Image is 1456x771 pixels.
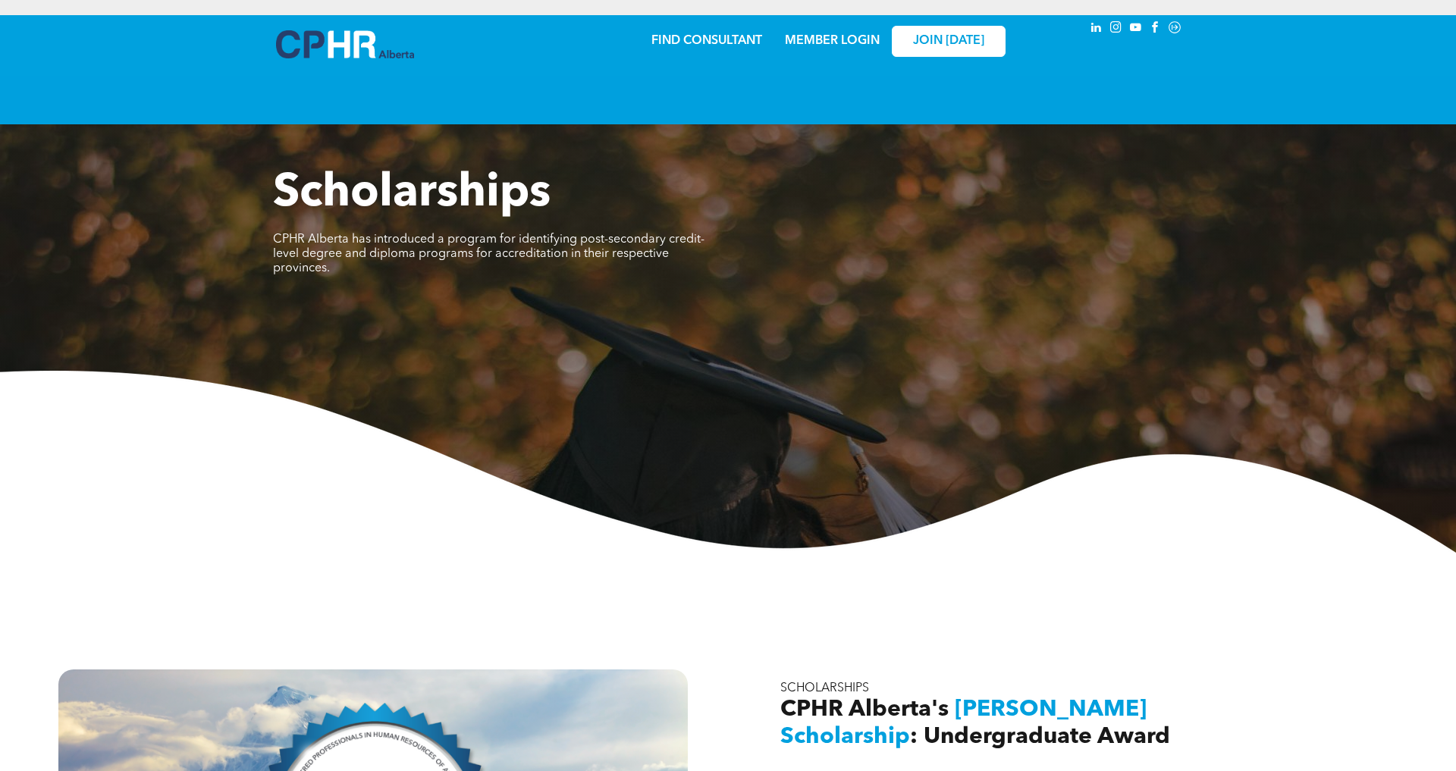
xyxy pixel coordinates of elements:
a: MEMBER LOGIN [785,35,880,47]
a: facebook [1147,19,1163,39]
img: A blue and white logo for cp alberta [276,30,414,58]
a: JOIN [DATE] [892,26,1006,57]
span: JOIN [DATE] [913,34,984,49]
span: Scholarships [273,171,551,217]
span: [PERSON_NAME] Scholarship [780,698,1147,748]
span: CPHR Alberta has introduced a program for identifying post-secondary credit-level degree and dipl... [273,233,704,274]
span: SCHOLARSHIPS [780,682,869,694]
a: Social network [1166,19,1183,39]
a: instagram [1107,19,1124,39]
a: linkedin [1087,19,1104,39]
span: CPHR Alberta's [780,698,949,721]
a: FIND CONSULTANT [651,35,762,47]
a: youtube [1127,19,1144,39]
span: : Undergraduate Award [910,726,1170,748]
